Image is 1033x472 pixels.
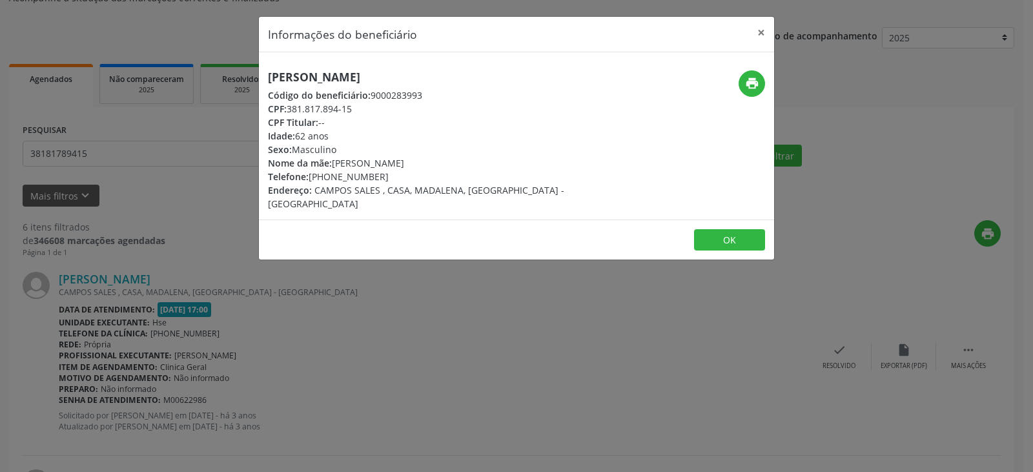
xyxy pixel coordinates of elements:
span: Endereço: [268,184,312,196]
i: print [745,76,759,90]
div: 9000283993 [268,88,593,102]
div: [PHONE_NUMBER] [268,170,593,183]
span: Telefone: [268,170,309,183]
button: print [739,70,765,97]
span: CPF: [268,103,287,115]
span: Código do beneficiário: [268,89,371,101]
h5: [PERSON_NAME] [268,70,593,84]
div: [PERSON_NAME] [268,156,593,170]
span: Nome da mãe: [268,157,332,169]
span: Idade: [268,130,295,142]
div: Masculino [268,143,593,156]
span: CPF Titular: [268,116,318,128]
span: Sexo: [268,143,292,156]
button: Close [748,17,774,48]
div: 381.817.894-15 [268,102,593,116]
button: OK [694,229,765,251]
div: -- [268,116,593,129]
span: CAMPOS SALES , CASA, MADALENA, [GEOGRAPHIC_DATA] - [GEOGRAPHIC_DATA] [268,184,564,210]
h5: Informações do beneficiário [268,26,417,43]
div: 62 anos [268,129,593,143]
